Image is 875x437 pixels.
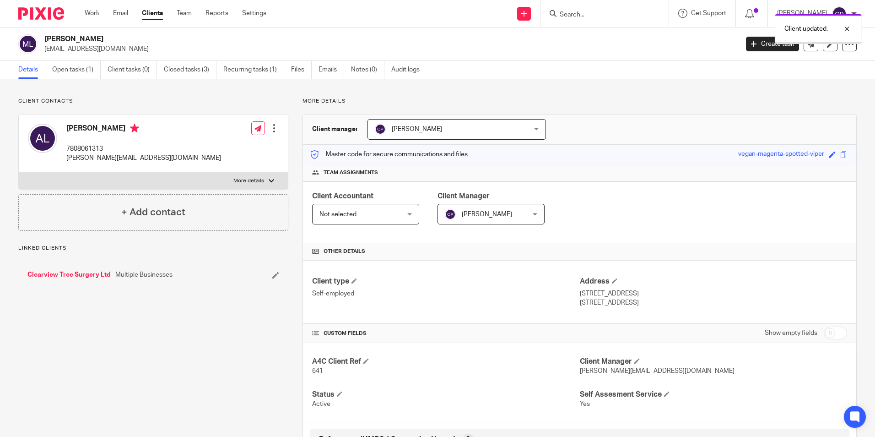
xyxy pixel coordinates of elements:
p: [EMAIL_ADDRESS][DOMAIN_NAME] [44,44,732,54]
a: Recurring tasks (1) [223,61,284,79]
img: svg%3E [375,124,386,135]
a: Clearview Tree Surgery Ltd [27,270,111,279]
span: Client Manager [437,192,490,200]
h4: CUSTOM FIELDS [312,330,579,337]
a: Open tasks (1) [52,61,101,79]
a: Create task [746,37,799,51]
a: Emails [319,61,344,79]
span: Other details [324,248,365,255]
span: Client Accountant [312,192,373,200]
a: Notes (0) [351,61,384,79]
a: Settings [242,9,266,18]
a: Reports [205,9,228,18]
span: [PERSON_NAME][EMAIL_ADDRESS][DOMAIN_NAME] [580,368,735,374]
a: Email [113,9,128,18]
h4: Self Assesment Service [580,390,847,399]
img: svg%3E [28,124,57,153]
h4: Client type [312,277,579,286]
p: Master code for secure communications and files [310,150,468,159]
img: svg%3E [445,209,456,220]
h4: Status [312,390,579,399]
p: [PERSON_NAME][EMAIL_ADDRESS][DOMAIN_NAME] [66,153,221,163]
span: Active [312,401,330,407]
img: svg%3E [832,6,847,21]
a: Details [18,61,45,79]
span: 641 [312,368,323,374]
span: Multiple Businesses [115,270,173,279]
a: Closed tasks (3) [164,61,216,79]
p: Linked clients [18,245,288,252]
label: Show empty fields [765,328,817,338]
img: Pixie [18,7,64,20]
img: svg%3E [18,34,38,54]
p: [STREET_ADDRESS] [580,289,847,298]
span: [PERSON_NAME] [462,211,512,218]
p: 7808061313 [66,144,221,153]
div: vegan-magenta-spotted-viper [738,149,824,160]
h4: A4C Client Ref [312,357,579,366]
span: [PERSON_NAME] [392,126,442,132]
p: [STREET_ADDRESS] [580,298,847,307]
h4: Client Manager [580,357,847,366]
p: Client updated. [788,24,832,33]
span: Team assignments [324,169,378,176]
a: Files [291,61,312,79]
a: Work [85,9,99,18]
h4: [PERSON_NAME] [66,124,221,135]
span: Yes [580,401,590,407]
p: Self-employed [312,289,579,298]
p: Client contacts [18,98,288,105]
h3: Client manager [312,125,358,134]
a: Audit logs [391,61,427,79]
i: Primary [130,124,139,133]
p: More details [302,98,857,105]
a: Client tasks (0) [108,61,157,79]
h4: Address [580,277,847,286]
p: More details [233,177,264,185]
h4: + Add contact [121,205,185,219]
a: Clients [142,9,163,18]
span: Not selected [319,211,356,218]
h2: [PERSON_NAME] [44,34,594,44]
a: Team [177,9,192,18]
